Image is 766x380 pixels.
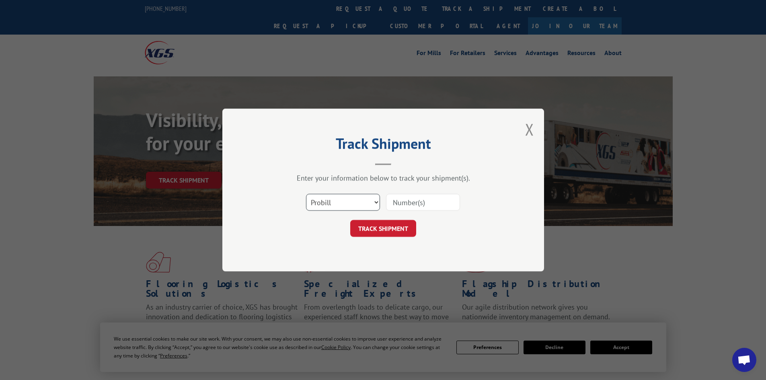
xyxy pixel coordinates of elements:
div: Open chat [732,348,756,372]
button: Close modal [525,119,534,140]
div: Enter your information below to track your shipment(s). [263,173,504,183]
button: TRACK SHIPMENT [350,220,416,237]
h2: Track Shipment [263,138,504,153]
input: Number(s) [386,194,460,211]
